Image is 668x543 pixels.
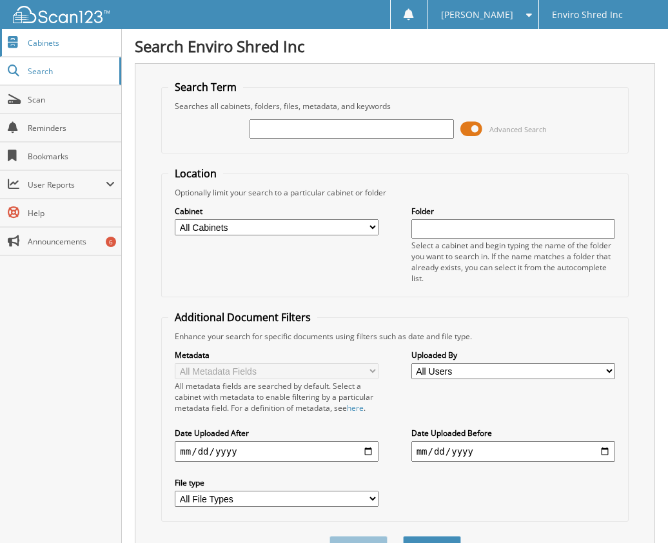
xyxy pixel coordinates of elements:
span: User Reports [28,179,106,190]
img: scan123-logo-white.svg [13,6,110,23]
span: Help [28,208,115,219]
div: All metadata fields are searched by default. Select a cabinet with metadata to enable filtering b... [175,380,378,413]
legend: Search Term [168,80,243,94]
div: 6 [106,237,116,247]
h1: Search Enviro Shred Inc [135,35,655,57]
div: Enhance your search for specific documents using filters such as date and file type. [168,331,621,342]
label: File type [175,477,378,488]
legend: Additional Document Filters [168,310,317,324]
iframe: Chat Widget [604,481,668,543]
span: Search [28,66,113,77]
span: Enviro Shred Inc [552,11,623,19]
span: Cabinets [28,37,115,48]
input: start [175,441,378,462]
span: Reminders [28,123,115,133]
label: Date Uploaded After [175,428,378,439]
label: Metadata [175,350,378,360]
label: Folder [411,206,615,217]
span: Announcements [28,236,115,247]
input: end [411,441,615,462]
span: Advanced Search [489,124,547,134]
span: Bookmarks [28,151,115,162]
label: Cabinet [175,206,378,217]
a: here [347,402,364,413]
label: Date Uploaded Before [411,428,615,439]
span: [PERSON_NAME] [441,11,513,19]
div: Select a cabinet and begin typing the name of the folder you want to search in. If the name match... [411,240,615,284]
div: Searches all cabinets, folders, files, metadata, and keywords [168,101,621,112]
span: Scan [28,94,115,105]
label: Uploaded By [411,350,615,360]
div: Optionally limit your search to a particular cabinet or folder [168,187,621,198]
legend: Location [168,166,223,181]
